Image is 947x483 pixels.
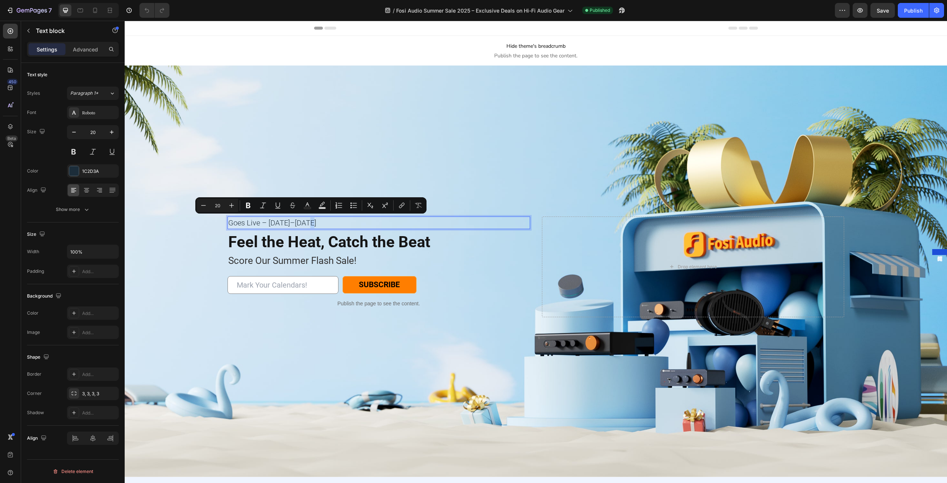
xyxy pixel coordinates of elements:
p: Advanced [73,46,98,53]
p: Publish the page to see the content. [103,279,405,287]
div: Size [27,229,47,239]
div: Color [27,168,38,174]
div: Beta [6,135,18,141]
div: Text style [27,71,47,78]
input: Auto [67,245,118,258]
div: Shape [27,352,51,362]
div: Background [27,291,63,301]
button: 7 [3,3,55,18]
div: Size [27,127,47,137]
div: Roboto [82,110,117,116]
span: Fosi Audio Summer Sale 2025 – Exclusive Deals on Hi-Fi Audio Gear [396,7,565,14]
div: SUBSCRIBE [234,258,275,270]
button: SUBSCRIBE [218,255,292,273]
div: Font [27,109,36,116]
div: Image [27,329,40,336]
div: Publish [904,7,923,14]
div: Add... [82,268,117,275]
div: Delete element [53,467,93,476]
button: Publish [898,3,929,18]
div: Corner [27,390,42,397]
div: Editor contextual toolbar [195,197,427,214]
div: Align [27,185,48,195]
div: 1C2D3A [82,168,117,175]
div: 450 [7,79,18,85]
span: Published [590,7,610,14]
div: Undo/Redo [139,3,169,18]
div: Styles [27,90,40,97]
span: Save [877,7,889,14]
div: Border [27,371,41,378]
button: Save [870,3,895,18]
div: Padding [27,268,44,275]
div: Add... [82,371,117,378]
div: Show more [56,206,90,213]
p: Settings [37,46,57,53]
div: Add... [82,310,117,317]
div: Color [27,310,38,316]
div: Shadow [27,409,44,416]
span: Paragraph 1* [70,90,98,97]
div: Width [27,248,39,255]
div: Add... [82,329,117,336]
div: 3, 3, 3, 3 [82,390,117,397]
button: Show more [27,203,119,216]
p: Text block [36,26,99,35]
iframe: Design area [125,21,947,483]
button: Delete element [27,466,119,477]
button: Paragraph 1* [67,87,119,100]
span: / [393,7,395,14]
div: Drop element here [553,243,592,249]
div: Align [27,433,48,443]
div: Add... [82,410,117,416]
p: 7 [48,6,52,15]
